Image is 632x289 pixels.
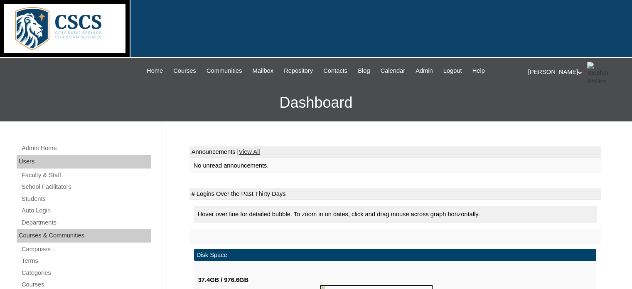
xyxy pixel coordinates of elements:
a: Faculty & Staff [21,170,151,180]
a: Courses [169,66,200,76]
a: School Facilitators [21,182,151,192]
a: Admin [411,66,437,76]
span: Home [147,66,163,76]
a: Auto Login [21,205,151,216]
span: Repository [284,66,313,76]
img: Stephanie Phillips [587,62,608,83]
span: Blog [358,66,370,76]
td: # Logins Over the Past Thirty Days [189,188,601,200]
span: Courses [173,66,196,76]
h3: Dashboard [4,84,628,121]
a: Communities [202,66,246,76]
span: Help [472,66,485,76]
div: Courses & Communities [17,229,151,242]
a: View All [239,148,260,155]
a: Home [143,66,167,76]
div: Users [17,155,151,168]
a: Students [21,194,151,204]
a: Blog [354,66,374,76]
span: Contacts [323,66,347,76]
div: [PERSON_NAME] [528,62,624,83]
td: No unread announcements. [189,158,601,173]
a: Admin Home [21,143,151,153]
td: Announcements | [189,146,601,158]
td: Disk Space [194,249,596,261]
a: Mailbox [248,66,278,76]
a: Repository [280,66,317,76]
a: Campuses [21,244,151,254]
span: Logout [443,66,462,76]
a: Help [468,66,489,76]
span: Communities [207,66,242,76]
a: Departments [21,217,151,228]
div: 37.4GB / 976.6GB [198,276,320,284]
span: Calendar [381,66,405,76]
a: Categories [21,268,151,278]
span: Admin [416,66,433,76]
a: Terms [21,256,151,266]
img: logo-white.png [4,4,125,53]
a: Calendar [376,66,409,76]
a: Logout [439,66,466,76]
div: Hover over line for detailed bubble. To zoom in on dates, click and drag mouse across graph horiz... [194,206,597,223]
a: Contacts [319,66,352,76]
span: Mailbox [253,66,274,76]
